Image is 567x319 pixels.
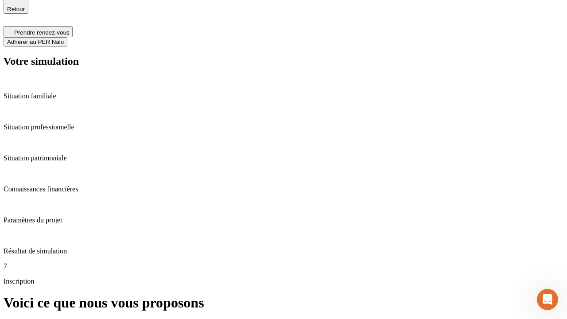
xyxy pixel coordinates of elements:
p: Paramètres du projet [4,216,563,224]
p: Situation professionnelle [4,123,563,131]
span: Prendre rendez-vous [14,29,69,36]
p: Connaissances financières [4,185,563,193]
iframe: Intercom live chat [537,289,558,310]
p: Situation familiale [4,92,563,100]
p: 7 [4,262,563,270]
span: Adhérer au PER Nalo [7,39,64,45]
button: Prendre rendez-vous [4,26,73,37]
h2: Votre simulation [4,55,563,67]
button: Adhérer au PER Nalo [4,37,67,47]
span: Retour [7,6,25,12]
p: Inscription [4,277,563,285]
p: Situation patrimoniale [4,154,563,162]
h1: Voici ce que nous vous proposons [4,295,563,311]
p: Résultat de simulation [4,247,563,255]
